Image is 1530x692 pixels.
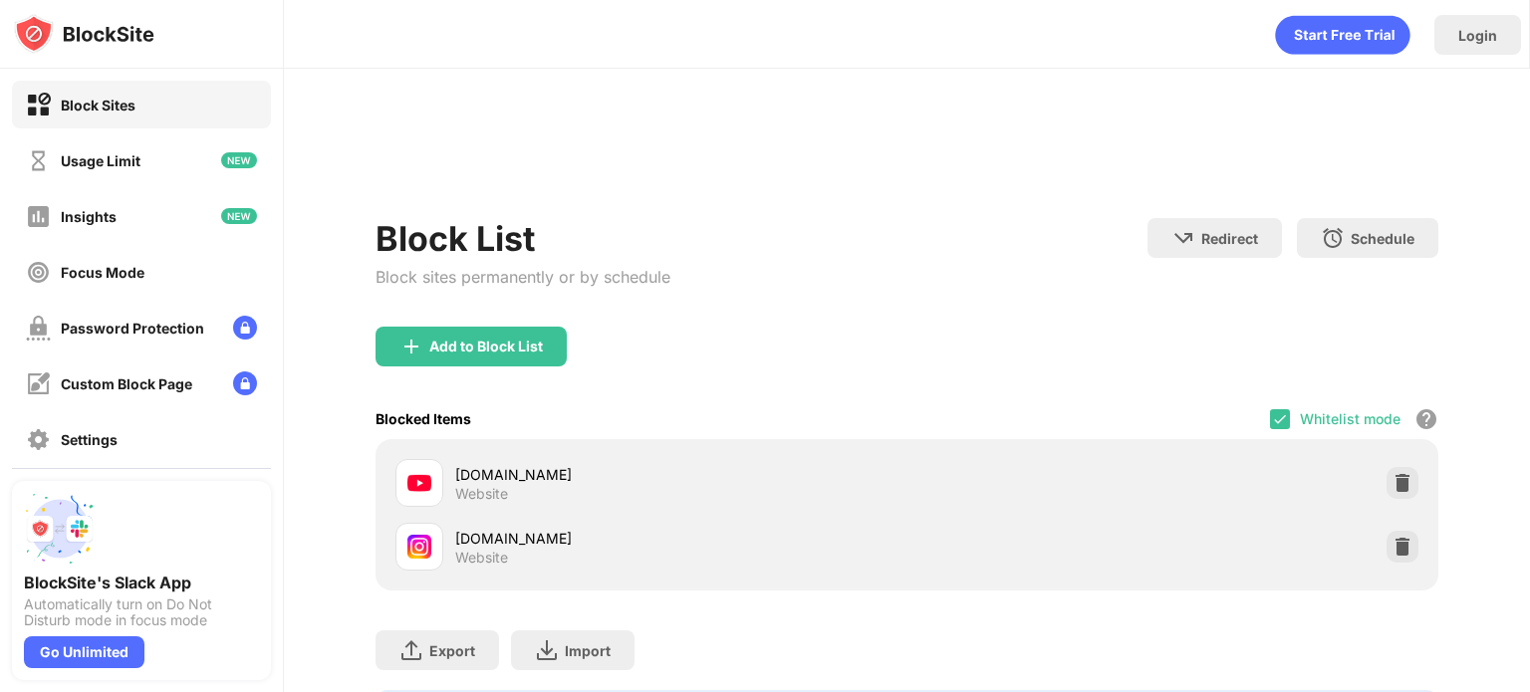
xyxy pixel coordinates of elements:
img: favicons [407,535,431,559]
div: Website [455,549,508,567]
img: new-icon.svg [221,208,257,224]
iframe: Banner [376,124,1438,194]
img: time-usage-off.svg [26,148,51,173]
div: Go Unlimited [24,636,144,668]
img: customize-block-page-off.svg [26,371,51,396]
img: lock-menu.svg [233,371,257,395]
img: focus-off.svg [26,260,51,285]
div: Block Sites [61,97,135,114]
div: Insights [61,208,117,225]
div: BlockSite's Slack App [24,573,259,592]
div: animation [1275,15,1410,55]
div: Login [1458,27,1497,44]
img: check.svg [1272,411,1288,427]
div: Whitelist mode [1300,410,1401,427]
div: [DOMAIN_NAME] [455,528,906,549]
div: [DOMAIN_NAME] [455,464,906,485]
div: Website [455,485,508,503]
div: Add to Block List [429,339,543,354]
img: logo-blocksite.svg [14,14,154,54]
div: Focus Mode [61,264,144,281]
img: block-on.svg [26,93,51,117]
div: Usage Limit [61,152,140,169]
div: Custom Block Page [61,375,192,392]
div: Blocked Items [376,410,471,427]
img: lock-menu.svg [233,316,257,340]
div: Settings [61,431,118,448]
div: Automatically turn on Do Not Disturb mode in focus mode [24,596,259,628]
div: Password Protection [61,320,204,337]
img: favicons [407,471,431,495]
div: Redirect [1201,230,1258,247]
img: insights-off.svg [26,204,51,229]
div: Import [565,642,611,659]
img: settings-off.svg [26,427,51,452]
img: password-protection-off.svg [26,316,51,341]
div: Block sites permanently or by schedule [376,267,670,287]
img: push-slack.svg [24,493,96,565]
div: Block List [376,218,670,259]
img: new-icon.svg [221,152,257,168]
div: Export [429,642,475,659]
g: Start Free Trial [1295,29,1395,40]
div: Schedule [1351,230,1414,247]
